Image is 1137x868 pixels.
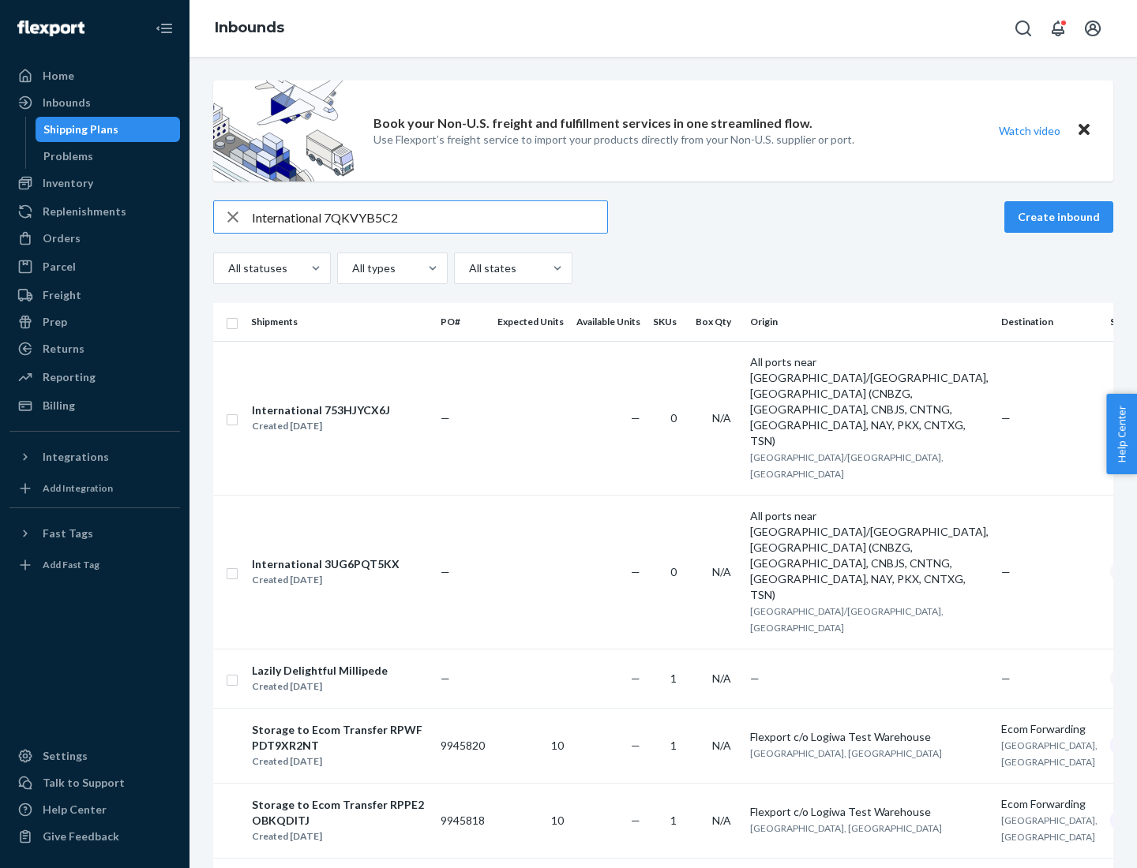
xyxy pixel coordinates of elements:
p: Book your Non-U.S. freight and fulfillment services in one streamlined flow. [373,114,812,133]
div: Storage to Ecom Transfer RPWFPDT9XR2NT [252,722,427,754]
div: Integrations [43,449,109,465]
a: Shipping Plans [36,117,181,142]
button: Open Search Box [1008,13,1039,44]
a: Inbounds [9,90,180,115]
span: 10 [551,739,564,752]
div: Ecom Forwarding [1001,721,1098,737]
span: [GEOGRAPHIC_DATA], [GEOGRAPHIC_DATA] [1001,739,1098,768]
a: Talk to Support [9,770,180,795]
a: Replenishments [9,199,180,224]
a: Settings [9,743,180,769]
p: Use Flexport’s freight service to import your products directly from your Non-U.S. supplier or port. [373,132,854,148]
span: — [631,739,640,752]
div: Created [DATE] [252,679,388,694]
th: Destination [995,303,1104,341]
div: Replenishments [43,204,126,219]
a: Inventory [9,170,180,196]
div: International 753HJYCX6J [252,402,390,418]
div: Shipping Plans [43,122,118,137]
span: 1 [670,814,677,827]
div: Returns [43,341,84,357]
span: — [631,411,640,425]
span: [GEOGRAPHIC_DATA], [GEOGRAPHIC_DATA] [1001,814,1098,843]
th: SKUs [647,303,689,341]
button: Create inbound [1004,201,1113,233]
button: Watch video [989,119,1071,142]
span: — [1001,672,1011,685]
span: 0 [670,411,677,425]
div: Home [43,68,74,84]
span: — [441,565,450,578]
a: Home [9,63,180,88]
a: Inbounds [215,19,284,36]
div: Billing [43,398,75,413]
div: Created [DATE] [252,572,400,588]
span: — [441,672,450,685]
ol: breadcrumbs [202,6,297,51]
button: Open account menu [1077,13,1109,44]
div: Help Center [43,802,107,817]
span: — [750,672,760,685]
span: 1 [670,739,677,752]
div: Created [DATE] [252,754,427,769]
button: Open notifications [1042,13,1074,44]
span: — [631,672,640,685]
div: Orders [43,230,81,246]
span: N/A [712,814,731,827]
div: Give Feedback [43,829,119,844]
span: — [631,814,640,827]
input: All types [351,260,352,276]
div: Fast Tags [43,526,93,541]
div: Created [DATE] [252,418,390,434]
a: Add Integration [9,476,180,501]
div: International 3UG6PQT5KX [252,556,400,572]
span: — [441,411,450,425]
input: Search inbounds by name, destination, msku... [252,201,607,233]
span: N/A [712,411,731,425]
div: Settings [43,748,88,764]
div: Lazily Delightful Millipede [252,663,388,679]
th: PO# [434,303,491,341]
span: — [1001,411,1011,425]
th: Shipments [245,303,434,341]
div: Add Fast Tag [43,558,99,571]
span: [GEOGRAPHIC_DATA]/[GEOGRAPHIC_DATA], [GEOGRAPHIC_DATA] [750,605,944,634]
a: Freight [9,282,180,308]
span: [GEOGRAPHIC_DATA], [GEOGRAPHIC_DATA] [750,747,942,759]
th: Available Units [570,303,647,341]
button: Help Center [1106,394,1137,474]
span: N/A [712,739,731,752]
td: 9945818 [434,783,491,858]
span: 1 [670,672,677,685]
div: All ports near [GEOGRAPHIC_DATA]/[GEOGRAPHIC_DATA], [GEOGRAPHIC_DATA] (CNBZG, [GEOGRAPHIC_DATA], ... [750,354,989,449]
span: 0 [670,565,677,578]
td: 9945820 [434,708,491,783]
a: Problems [36,144,181,169]
div: Flexport c/o Logiwa Test Warehouse [750,804,989,820]
a: Add Fast Tag [9,552,180,578]
span: [GEOGRAPHIC_DATA], [GEOGRAPHIC_DATA] [750,822,942,834]
div: Prep [43,314,67,330]
div: Ecom Forwarding [1001,796,1098,812]
a: Returns [9,336,180,361]
img: Flexport logo [17,21,84,36]
button: Close Navigation [148,13,180,44]
div: Storage to Ecom Transfer RPPE2OBKQDITJ [252,797,427,829]
th: Expected Units [491,303,570,341]
button: Close [1074,119,1094,142]
a: Prep [9,309,180,335]
div: Parcel [43,259,76,275]
a: Billing [9,393,180,418]
div: Created [DATE] [252,829,427,844]
div: Problems [43,148,93,164]
a: Parcel [9,254,180,279]
a: Help Center [9,797,180,822]
div: Flexport c/o Logiwa Test Warehouse [750,729,989,745]
input: All states [467,260,469,276]
button: Fast Tags [9,521,180,546]
span: N/A [712,672,731,685]
button: Give Feedback [9,824,180,849]
div: Add Integration [43,481,113,495]
span: — [631,565,640,578]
